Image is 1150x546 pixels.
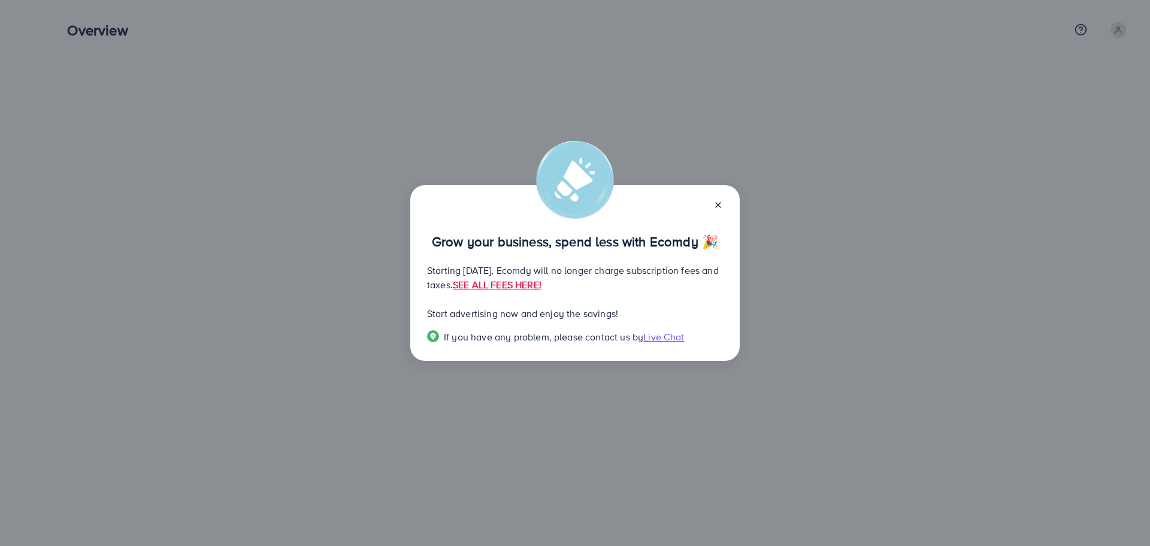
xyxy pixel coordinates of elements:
[643,330,684,343] span: Live Chat
[427,263,723,292] p: Starting [DATE], Ecomdy will no longer charge subscription fees and taxes.
[427,306,723,321] p: Start advertising now and enjoy the savings!
[536,141,614,219] img: alert
[427,330,439,342] img: Popup guide
[453,278,541,291] a: SEE ALL FEES HERE!
[444,330,643,343] span: If you have any problem, please contact us by
[427,234,723,249] p: Grow your business, spend less with Ecomdy 🎉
